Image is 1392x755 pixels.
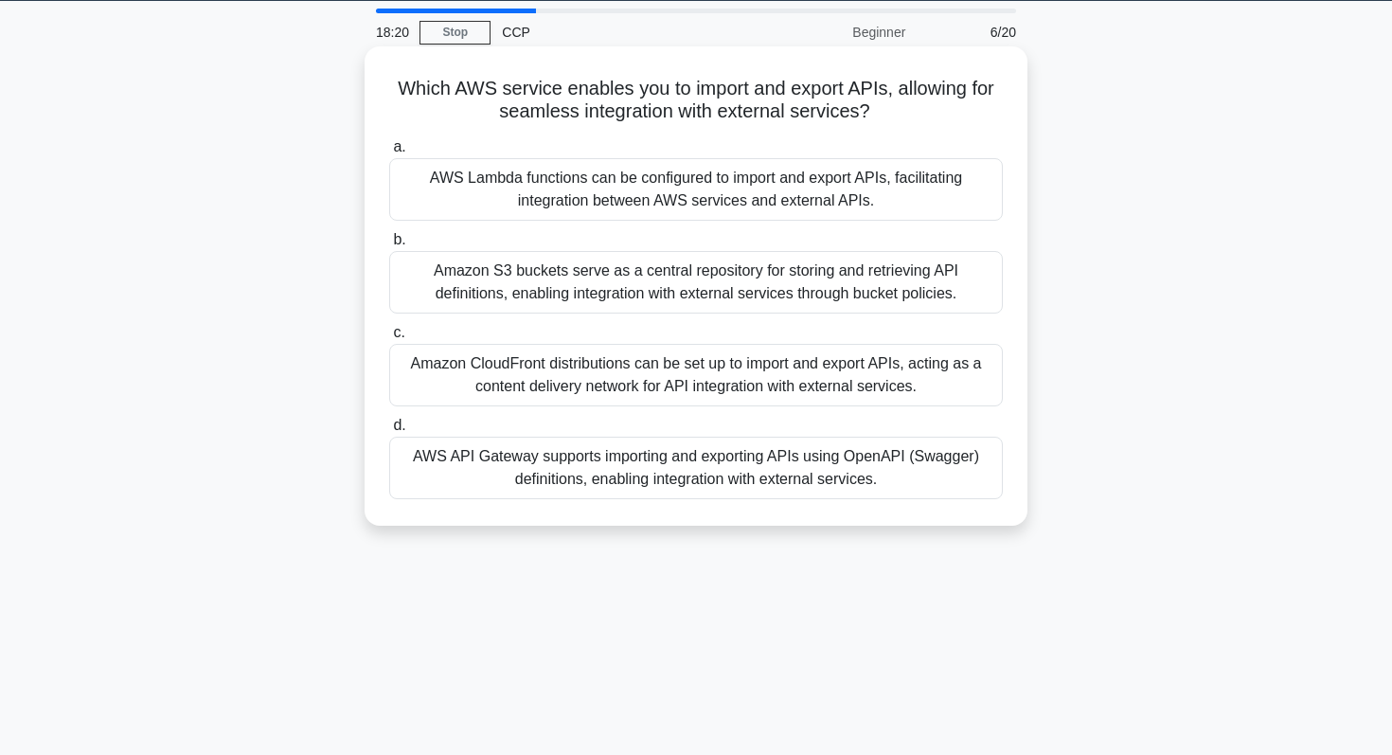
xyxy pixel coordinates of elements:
h5: Which AWS service enables you to import and export APIs, allowing for seamless integration with e... [387,77,1005,124]
a: Stop [419,21,491,45]
span: d. [393,417,405,433]
div: AWS Lambda functions can be configured to import and export APIs, facilitating integration betwee... [389,158,1003,221]
div: Amazon S3 buckets serve as a central repository for storing and retrieving API definitions, enabl... [389,251,1003,314]
span: a. [393,138,405,154]
span: b. [393,231,405,247]
div: Beginner [751,13,917,51]
div: Amazon CloudFront distributions can be set up to import and export APIs, acting as a content deli... [389,344,1003,406]
div: AWS API Gateway supports importing and exporting APIs using OpenAPI (Swagger) definitions, enabli... [389,437,1003,499]
div: 6/20 [917,13,1027,51]
span: c. [393,324,404,340]
div: 18:20 [365,13,419,51]
div: CCP [491,13,751,51]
